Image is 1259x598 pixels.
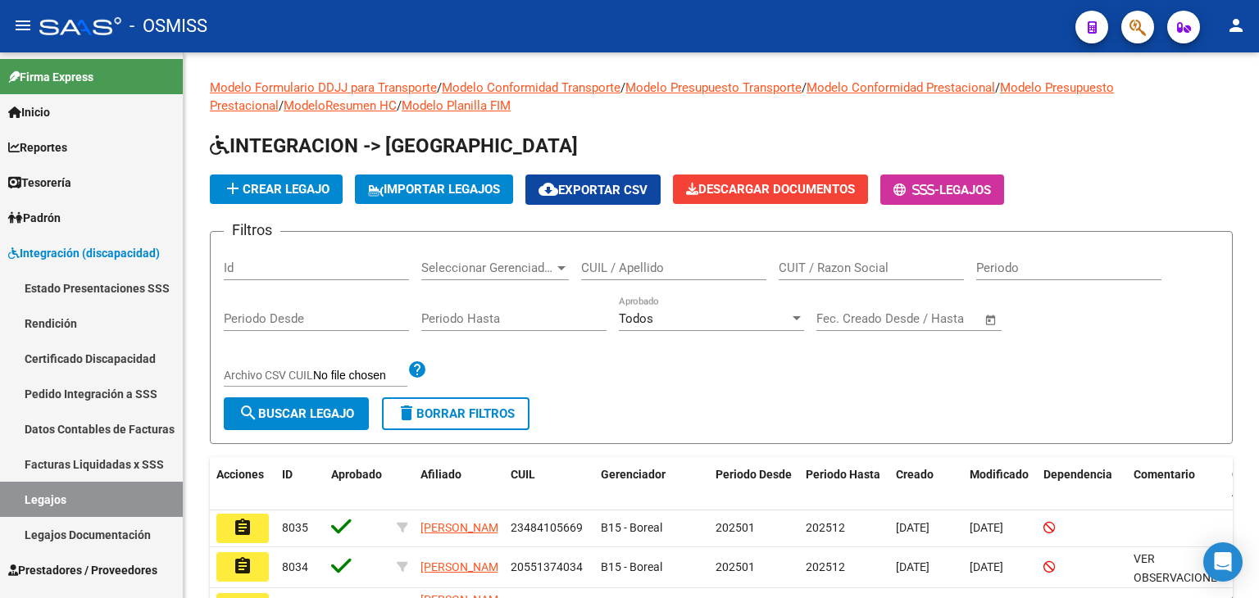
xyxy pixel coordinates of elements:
span: 8035 [282,521,308,534]
span: Prestadores / Proveedores [8,561,157,579]
span: Descargar Documentos [686,182,855,197]
mat-icon: search [239,403,258,423]
mat-icon: menu [13,16,33,35]
datatable-header-cell: ID [275,457,325,511]
mat-icon: assignment [233,518,252,537]
span: B15 - Boreal [601,521,662,534]
span: Creado [896,468,934,481]
input: Archivo CSV CUIL [313,369,407,383]
span: 20551374034 [511,560,583,573]
button: Exportar CSV [525,174,661,205]
span: [DATE] [970,560,1003,573]
span: IMPORTAR LEGAJOS [368,182,500,197]
span: [DATE] [896,560,929,573]
button: -Legajos [880,174,1004,205]
mat-icon: assignment [233,556,252,576]
a: Modelo Presupuesto Transporte [625,80,802,95]
button: Crear Legajo [210,174,343,204]
input: Fecha fin [898,311,977,326]
div: Open Intercom Messenger [1203,542,1243,582]
button: IMPORTAR LEGAJOS [355,174,513,204]
span: CUIL [511,468,535,481]
span: 202512 [806,560,845,573]
span: 8034 [282,560,308,573]
span: Legajos [939,183,991,197]
span: Dependencia [1043,468,1112,481]
a: ModeloResumen HC [284,98,397,113]
a: Modelo Formulario DDJJ para Transporte [210,80,437,95]
span: - OSMISS [130,8,207,44]
span: Tesorería [8,174,71,192]
mat-icon: person [1226,16,1246,35]
span: B15 - Boreal [601,560,662,573]
a: Modelo Conformidad Transporte [442,80,620,95]
span: [DATE] [896,521,929,534]
span: Periodo Hasta [806,468,880,481]
span: Gerenciador [601,468,666,481]
span: - [893,183,939,197]
span: 202512 [806,521,845,534]
span: Integración (discapacidad) [8,244,160,262]
span: ID [282,468,293,481]
span: Padrón [8,209,61,227]
input: Fecha inicio [816,311,883,326]
span: [DATE] [970,521,1003,534]
span: Crear Legajo [223,182,330,197]
a: Modelo Planilla FIM [402,98,511,113]
mat-icon: delete [397,403,416,423]
datatable-header-cell: Aprobado [325,457,390,511]
datatable-header-cell: Dependencia [1037,457,1127,511]
button: Buscar Legajo [224,397,369,430]
span: 202501 [716,521,755,534]
datatable-header-cell: Comentario [1127,457,1225,511]
span: Acciones [216,468,264,481]
mat-icon: help [407,360,427,379]
span: [PERSON_NAME] [420,521,508,534]
span: Comentario [1134,468,1195,481]
button: Open calendar [982,310,1001,329]
a: Modelo Conformidad Prestacional [807,80,995,95]
span: Buscar Legajo [239,406,354,421]
span: VER OBSERVACIONES [1134,552,1224,584]
mat-icon: add [223,179,243,198]
datatable-header-cell: Gerenciador [594,457,709,511]
span: Todos [619,311,653,326]
span: INTEGRACION -> [GEOGRAPHIC_DATA] [210,134,578,157]
datatable-header-cell: Modificado [963,457,1037,511]
button: Borrar Filtros [382,397,530,430]
span: Borrar Filtros [397,406,515,421]
span: Reportes [8,138,67,156]
datatable-header-cell: Creado [889,457,963,511]
span: [PERSON_NAME] [420,560,508,573]
h3: Filtros [224,219,280,242]
button: Descargar Documentos [673,174,868,204]
span: Afiliado [420,468,461,481]
span: 23484105669 [511,521,583,534]
span: Exportar CSV [539,183,648,197]
datatable-header-cell: Acciones [210,457,275,511]
datatable-header-cell: Periodo Desde [709,457,799,511]
span: Periodo Desde [716,468,792,481]
mat-icon: cloud_download [539,179,558,199]
span: 202501 [716,560,755,573]
datatable-header-cell: CUIL [504,457,594,511]
span: Seleccionar Gerenciador [421,260,554,275]
span: Modificado [970,468,1029,481]
span: Aprobado [331,468,382,481]
span: Archivo CSV CUIL [224,369,313,382]
span: Firma Express [8,68,93,86]
datatable-header-cell: Periodo Hasta [799,457,889,511]
datatable-header-cell: Afiliado [414,457,504,511]
span: Inicio [8,103,50,121]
